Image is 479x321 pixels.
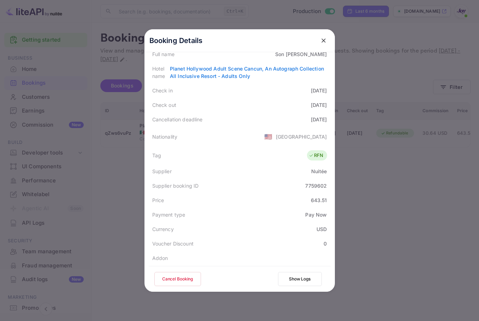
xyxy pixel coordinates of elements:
button: Cancel Booking [154,272,201,286]
div: Check out [152,101,176,109]
div: Son [PERSON_NAME] [275,50,327,58]
div: Price [152,196,164,204]
div: Voucher Discount [152,240,194,247]
div: RFN [309,152,323,159]
div: Full name [152,50,175,58]
div: Check in [152,87,173,94]
div: Hotel name [152,65,170,80]
p: Booking Details [149,35,203,46]
div: Cancellation deadline [152,116,203,123]
button: Show Logs [278,272,322,286]
span: United States [264,130,272,143]
div: Nationality [152,133,178,140]
div: Pay Now [305,211,327,218]
div: Addon [152,254,168,262]
div: USD [317,225,327,233]
div: 643.51 [311,196,327,204]
div: [GEOGRAPHIC_DATA] [276,133,327,140]
div: [DATE] [311,116,327,123]
div: Nuitée [311,168,327,175]
div: 7759602 [305,182,327,189]
div: [DATE] [311,87,327,94]
div: Supplier [152,168,172,175]
div: Currency [152,225,174,233]
a: Planet Hollywood Adult Scene Cancun, An Autograph Collection All Inclusive Resort - Adults Only [170,66,324,79]
div: Tag [152,152,161,159]
div: Payment type [152,211,185,218]
button: close [317,34,330,47]
div: Supplier booking ID [152,182,199,189]
div: 0 [324,240,327,247]
div: [DATE] [311,101,327,109]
